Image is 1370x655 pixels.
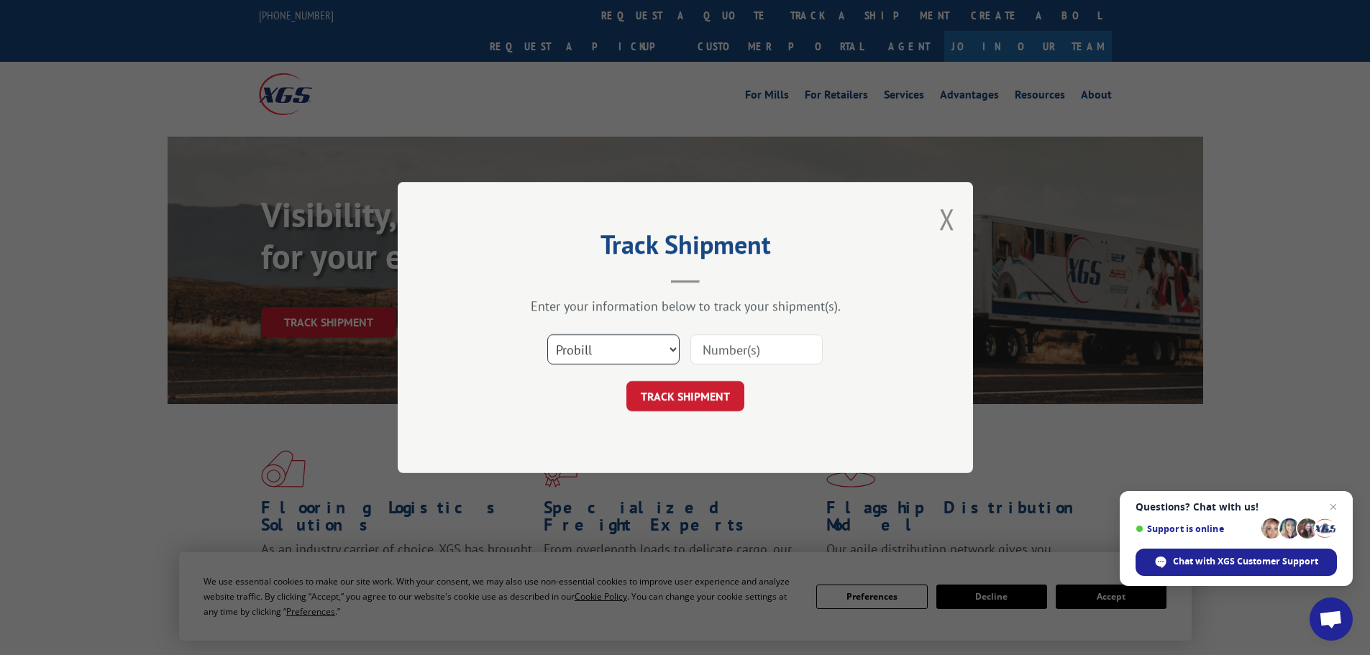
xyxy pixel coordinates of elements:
[1173,555,1318,568] span: Chat with XGS Customer Support
[690,334,823,365] input: Number(s)
[1325,498,1342,516] span: Close chat
[1136,549,1337,576] div: Chat with XGS Customer Support
[1136,501,1337,513] span: Questions? Chat with us!
[939,200,955,238] button: Close modal
[626,381,744,411] button: TRACK SHIPMENT
[1136,523,1256,534] span: Support is online
[470,298,901,314] div: Enter your information below to track your shipment(s).
[470,234,901,262] h2: Track Shipment
[1310,597,1353,641] div: Open chat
